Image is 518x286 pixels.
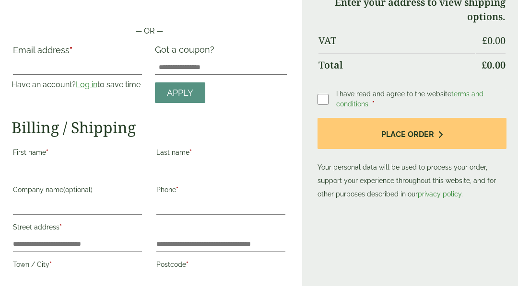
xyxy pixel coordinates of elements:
[76,80,97,89] a: Log in
[336,90,483,108] span: I have read and agree to the website
[156,258,285,274] label: Postcode
[12,25,287,37] p: — OR —
[156,183,285,199] label: Phone
[12,118,287,137] h2: Billing / Shipping
[46,149,48,156] abbr: required
[155,45,218,59] label: Got a coupon?
[59,223,62,231] abbr: required
[167,88,193,98] span: Apply
[318,118,506,149] button: Place order
[318,53,475,77] th: Total
[13,183,142,199] label: Company name
[13,220,142,237] label: Street address
[372,100,375,108] abbr: required
[318,29,475,52] th: VAT
[189,149,192,156] abbr: required
[13,146,142,162] label: First name
[49,261,52,268] abbr: required
[186,261,188,268] abbr: required
[70,45,72,55] abbr: required
[482,34,506,47] bdi: 0.00
[156,146,285,162] label: Last name
[155,82,205,103] a: Apply
[13,258,142,274] label: Town / City
[12,79,143,91] p: Have an account? to save time
[482,34,487,47] span: £
[418,190,461,198] a: privacy policy
[482,58,487,71] span: £
[176,186,178,194] abbr: required
[13,46,142,59] label: Email address
[482,58,506,71] bdi: 0.00
[63,186,93,194] span: (optional)
[318,118,506,201] p: Your personal data will be used to process your order, support your experience throughout this we...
